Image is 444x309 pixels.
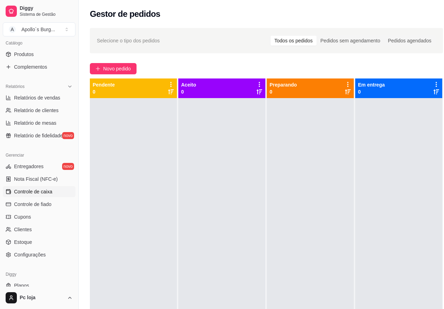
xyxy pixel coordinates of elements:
[3,173,75,185] a: Nota Fiscal (NFC-e)
[14,201,52,208] span: Controle de fiado
[3,61,75,73] a: Complementos
[90,8,160,20] h2: Gestor de pedidos
[14,132,63,139] span: Relatório de fidelidade
[3,289,75,306] button: Pc loja
[14,282,29,289] span: Planos
[3,150,75,161] div: Gerenciar
[3,236,75,248] a: Estoque
[20,295,64,301] span: Pc loja
[270,88,297,95] p: 0
[3,130,75,141] a: Relatório de fidelidadenovo
[3,224,75,235] a: Clientes
[384,36,435,46] div: Pedidos agendados
[6,84,25,89] span: Relatórios
[317,36,384,46] div: Pedidos sem agendamento
[14,176,58,183] span: Nota Fiscal (NFC-e)
[21,26,55,33] div: Apollo´s Burg ...
[93,88,115,95] p: 0
[90,63,137,74] button: Novo pedido
[358,81,385,88] p: Em entrega
[3,280,75,291] a: Planos
[14,251,46,258] span: Configurações
[3,117,75,129] a: Relatório de mesas
[271,36,317,46] div: Todos os pedidos
[3,249,75,260] a: Configurações
[3,37,75,49] div: Catálogo
[93,81,115,88] p: Pendente
[20,12,73,17] span: Sistema de Gestão
[3,186,75,197] a: Controle de caixa
[14,213,31,220] span: Cupons
[103,65,131,73] span: Novo pedido
[3,22,75,36] button: Select a team
[14,226,32,233] span: Clientes
[14,188,52,195] span: Controle de caixa
[3,269,75,280] div: Diggy
[95,66,100,71] span: plus
[3,3,75,20] a: DiggySistema de Gestão
[14,51,34,58] span: Produtos
[3,92,75,103] a: Relatórios de vendas
[358,88,385,95] p: 0
[3,49,75,60] a: Produtos
[270,81,297,88] p: Preparando
[14,119,57,126] span: Relatório de mesas
[14,239,32,246] span: Estoque
[9,26,16,33] span: A
[20,5,73,12] span: Diggy
[181,88,196,95] p: 0
[3,161,75,172] a: Entregadoresnovo
[97,37,160,44] span: Selecione o tipo dos pedidos
[14,107,59,114] span: Relatório de clientes
[3,211,75,222] a: Cupons
[181,81,196,88] p: Aceito
[14,163,44,170] span: Entregadores
[14,63,47,70] span: Complementos
[3,199,75,210] a: Controle de fiado
[14,94,60,101] span: Relatórios de vendas
[3,105,75,116] a: Relatório de clientes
